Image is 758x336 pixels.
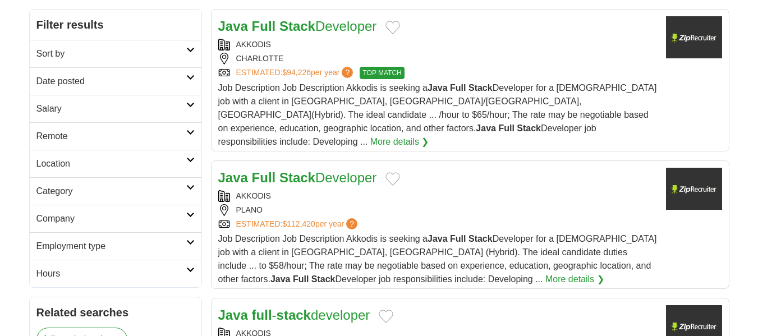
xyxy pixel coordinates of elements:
h2: Salary [36,102,186,116]
span: $112,420 [282,219,315,228]
h2: Related searches [36,304,195,321]
strong: full [252,307,272,323]
a: Sort by [30,40,201,67]
span: Job Description Job Description Akkodis is seeking a Developer for a [DEMOGRAPHIC_DATA] job with ... [218,83,657,146]
button: Add to favorite jobs [385,172,400,186]
a: Category [30,177,201,205]
strong: stack [277,307,311,323]
span: ? [346,218,357,229]
strong: Full [252,170,276,185]
div: AKKODIS [218,190,657,202]
div: PLANO [218,204,657,216]
strong: Java [218,19,248,34]
a: Java Full StackDeveloper [218,19,377,34]
strong: Stack [517,123,541,133]
strong: Stack [468,234,493,243]
strong: Java [476,123,496,133]
a: ESTIMATED:$94,226per year? [236,67,356,79]
a: Date posted [30,67,201,95]
h2: Date posted [36,75,186,88]
a: More details ❯ [370,135,429,149]
strong: Stack [279,19,315,34]
a: Java full-stackdeveloper [218,307,370,323]
a: ESTIMATED:$112,420per year? [236,218,360,230]
h2: Filter results [30,10,201,40]
h2: Employment type [36,240,186,253]
strong: Full [252,19,276,34]
a: Java Full StackDeveloper [218,170,377,185]
h2: Location [36,157,186,171]
strong: Full [498,123,514,133]
a: Salary [30,95,201,122]
span: ? [342,67,353,78]
strong: Java [270,274,291,284]
h2: Sort by [36,47,186,61]
div: AKKODIS [218,39,657,50]
a: Employment type [30,232,201,260]
strong: Full [450,234,466,243]
a: More details ❯ [545,273,604,286]
h2: Company [36,212,186,225]
strong: Stack [279,170,315,185]
strong: Java [428,234,448,243]
strong: Java [218,170,248,185]
a: Remote [30,122,201,150]
button: Add to favorite jobs [379,310,393,323]
strong: Stack [311,274,336,284]
h2: Category [36,185,186,198]
div: CHARLOTTE [218,53,657,65]
img: Company logo [666,168,722,210]
span: TOP MATCH [360,67,404,79]
a: Location [30,150,201,177]
h2: Remote [36,130,186,143]
span: $94,226 [282,68,311,77]
a: Company [30,205,201,232]
h2: Hours [36,267,186,280]
a: Hours [30,260,201,287]
img: Company logo [666,16,722,58]
strong: Full [450,83,466,93]
button: Add to favorite jobs [385,21,400,34]
span: Job Description Job Description Akkodis is seeking a Developer for a [DEMOGRAPHIC_DATA] job with ... [218,234,657,284]
strong: Java [428,83,448,93]
strong: Full [293,274,309,284]
strong: Java [218,307,248,323]
strong: Stack [468,83,493,93]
